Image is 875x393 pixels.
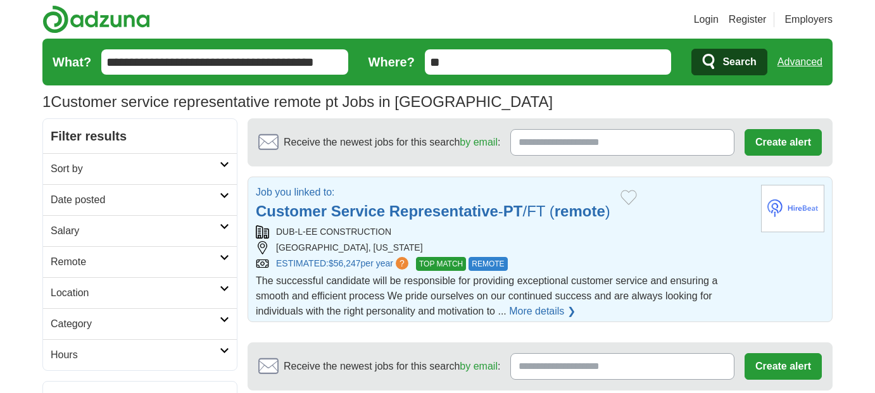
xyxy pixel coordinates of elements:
h2: Sort by [51,161,220,177]
span: TOP MATCH [416,257,466,271]
h2: Date posted [51,192,220,208]
a: Category [43,308,237,339]
span: Receive the newest jobs for this search : [284,359,500,374]
button: Create alert [745,129,822,156]
h2: Category [51,316,220,332]
h2: Location [51,285,220,301]
h2: Filter results [43,119,237,153]
button: Create alert [745,353,822,380]
h2: Remote [51,254,220,270]
img: Company logo [761,185,824,232]
h2: Salary [51,223,220,239]
span: Search [722,49,756,75]
a: Date posted [43,184,237,215]
p: Job you linked to: [256,185,610,200]
a: Customer Service Representative-PT/FT (remote) [256,203,610,220]
a: Register [729,12,767,27]
label: Where? [368,53,415,72]
strong: remote [555,203,605,220]
div: [GEOGRAPHIC_DATA], [US_STATE] [256,241,751,254]
a: ESTIMATED:$56,247per year? [276,257,411,271]
img: Adzuna logo [42,5,150,34]
a: Sort by [43,153,237,184]
strong: Service [331,203,385,220]
a: Employers [784,12,833,27]
a: by email [460,361,498,371]
strong: Customer [256,203,327,220]
button: Add to favorite jobs [620,190,637,205]
span: Receive the newest jobs for this search : [284,135,500,150]
span: 1 [42,90,51,113]
label: What? [53,53,91,72]
h2: Hours [51,347,220,363]
span: ? [396,257,408,270]
strong: Representative [389,203,498,220]
span: REMOTE [469,257,507,271]
div: DUB-L-EE CONSTRUCTION [256,225,751,239]
a: Hours [43,339,237,370]
span: $56,247 [329,258,361,268]
a: Login [694,12,719,27]
strong: PT [503,203,523,220]
a: Advanced [777,49,822,75]
button: Search [691,49,767,75]
a: Location [43,277,237,308]
span: The successful candidate will be responsible for providing exceptional customer service and ensur... [256,275,717,316]
a: More details ❯ [509,304,576,319]
h1: Customer service representative remote pt Jobs in [GEOGRAPHIC_DATA] [42,93,553,110]
a: Salary [43,215,237,246]
a: Remote [43,246,237,277]
a: by email [460,137,498,147]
